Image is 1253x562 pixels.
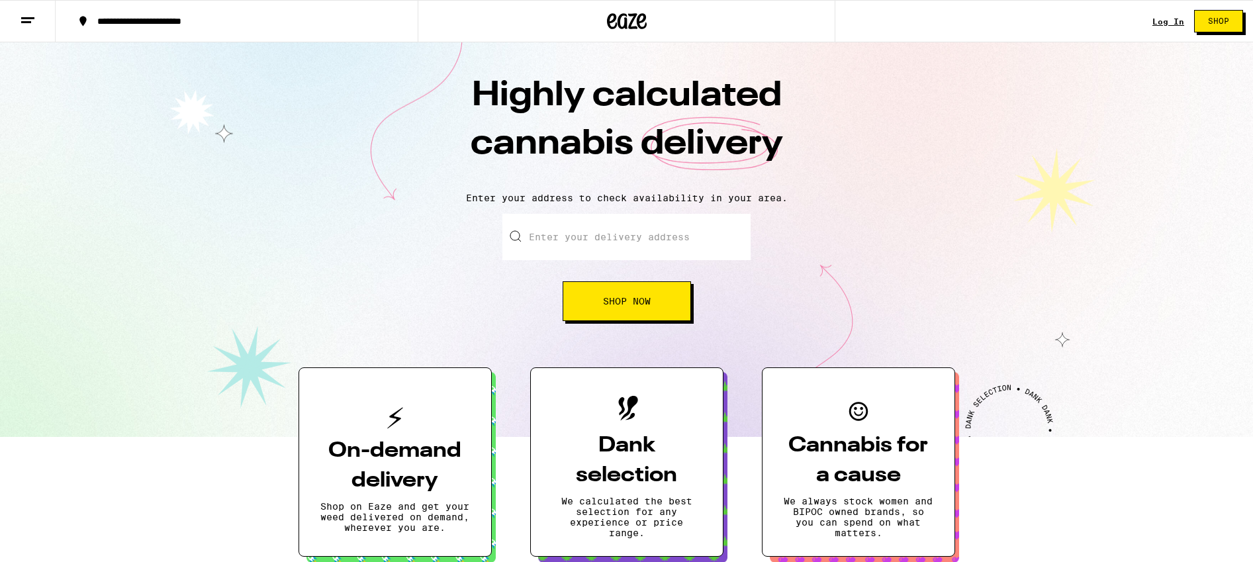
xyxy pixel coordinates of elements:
[1152,17,1184,26] div: Log In
[299,367,492,557] button: On-demand deliveryShop on Eaze and get your weed delivered on demand, wherever you are.
[320,501,470,533] p: Shop on Eaze and get your weed delivered on demand, wherever you are.
[563,281,691,321] button: Shop Now
[552,496,702,538] p: We calculated the best selection for any experience or price range.
[395,72,859,182] h1: Highly calculated cannabis delivery
[1208,17,1229,25] span: Shop
[552,431,702,491] h3: Dank selection
[320,436,470,496] h3: On-demand delivery
[762,367,955,557] button: Cannabis for a causeWe always stock women and BIPOC owned brands, so you can spend on what matters.
[530,367,723,557] button: Dank selectionWe calculated the best selection for any experience or price range.
[1194,10,1243,32] button: Shop
[784,496,933,538] p: We always stock women and BIPOC owned brands, so you can spend on what matters.
[502,214,751,260] input: Enter your delivery address
[784,431,933,491] h3: Cannabis for a cause
[603,297,651,306] span: Shop Now
[13,193,1240,203] p: Enter your address to check availability in your area.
